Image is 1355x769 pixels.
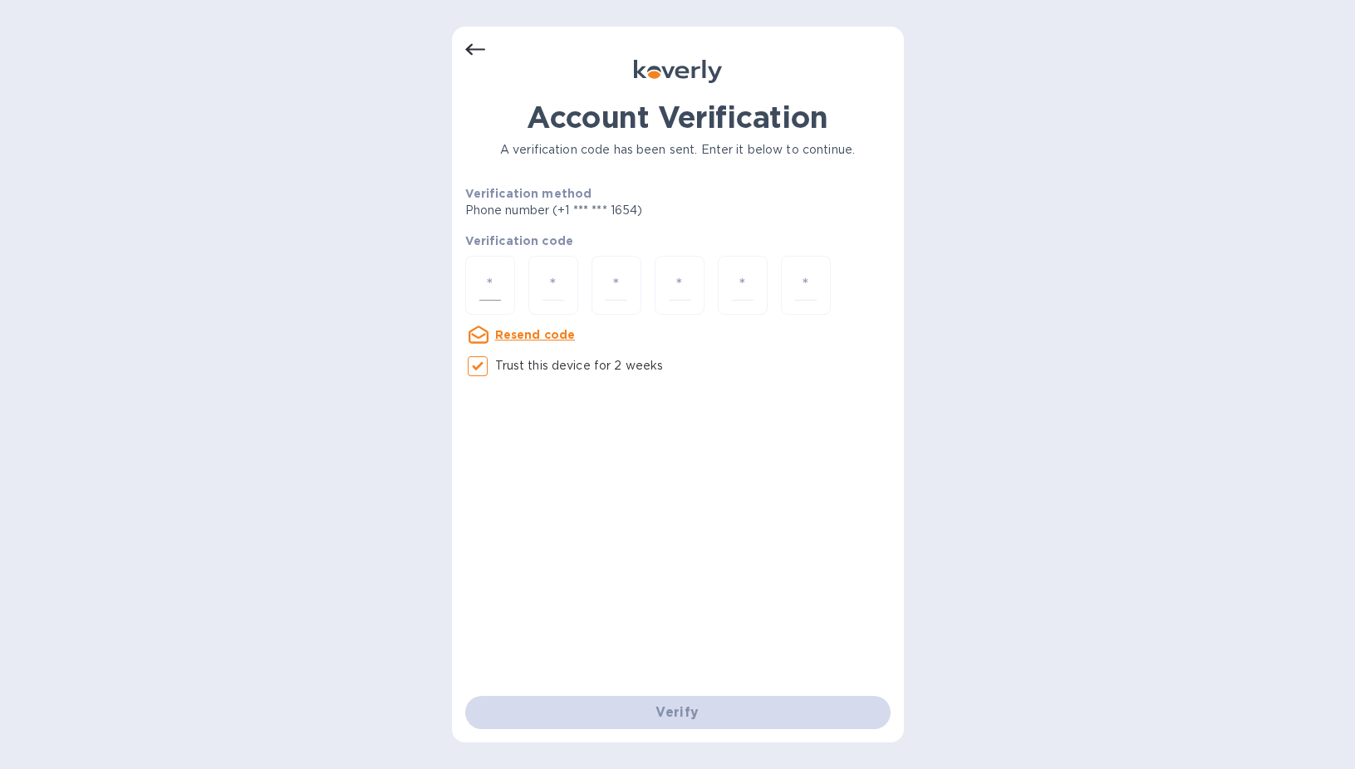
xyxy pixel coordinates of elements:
p: Trust this device for 2 weeks [495,357,664,375]
h1: Account Verification [465,100,891,135]
p: Phone number (+1 *** *** 1654) [465,202,770,219]
u: Resend code [495,328,576,341]
p: Verification code [465,233,891,249]
b: Verification method [465,187,592,200]
p: A verification code has been sent. Enter it below to continue. [465,141,891,159]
